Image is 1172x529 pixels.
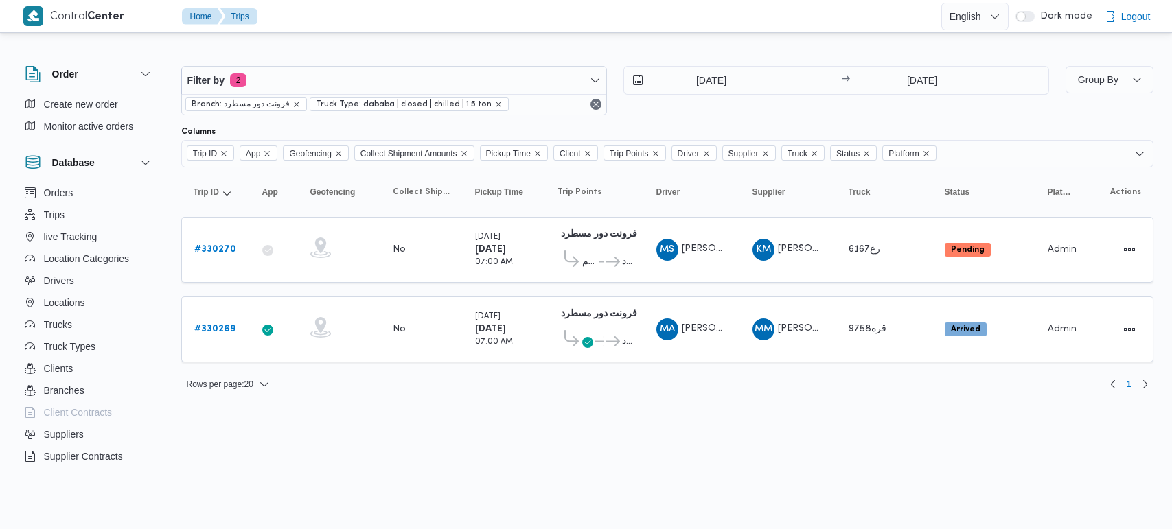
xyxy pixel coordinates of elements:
span: Admin [1048,325,1077,333]
span: [PERSON_NAME] طلبه [PERSON_NAME] [778,244,959,253]
span: Status [830,145,877,161]
span: Clients [44,360,73,377]
span: 1 [1127,376,1131,392]
span: MA [660,318,675,340]
button: Monitor active orders [19,115,159,137]
b: Pending [951,246,985,254]
b: فرونت دور مسطرد [561,230,637,239]
span: Truck Type: dababa | closed | chilled | 1.5 ton [310,97,509,111]
small: [DATE] [475,233,501,241]
span: Geofencing [310,187,356,198]
span: Trips [44,207,65,223]
span: Filter by [187,72,225,89]
span: Monitor active orders [44,118,134,134]
button: remove selected entity [494,100,503,108]
button: Remove Client from selection in this group [584,150,592,158]
span: Group By [1078,74,1118,85]
span: Supplier [752,187,785,198]
span: Admin [1048,245,1077,254]
small: [DATE] [475,313,501,320]
button: Orders [19,182,159,204]
span: Suppliers [44,426,84,443]
button: Driver [651,181,733,203]
span: رع6167 [849,245,880,254]
button: App [257,181,291,203]
b: فرونت دور مسطرد [561,309,637,318]
span: KM [756,239,771,261]
small: 07:00 AM [475,259,513,266]
span: [PERSON_NAME] [778,324,856,333]
span: Geofencing [283,145,348,161]
span: Truck [781,145,825,161]
span: Trucks [44,316,72,333]
span: live Tracking [44,228,97,245]
b: # 330270 [194,245,236,254]
span: قره9758 [849,325,886,333]
button: Previous page [1105,376,1121,392]
span: Orders [44,185,73,201]
button: Next page [1137,376,1153,392]
button: Platform [1042,181,1078,203]
button: Trip IDSorted in descending order [188,181,243,203]
span: فرونت دور مسطرد [622,333,632,350]
b: [DATE] [475,245,506,254]
h3: Database [52,154,95,171]
button: Order [25,66,154,82]
span: Logout [1121,8,1151,25]
button: Locations [19,292,159,314]
span: Client Contracts [44,404,113,421]
button: Filter by2 active filters [182,67,606,94]
a: #330269 [194,321,235,338]
span: Locations [44,294,85,311]
span: فرونت دور مسطرد [622,254,631,270]
span: Platform [1048,187,1072,198]
button: Supplier Contracts [19,445,159,467]
button: Drivers [19,270,159,292]
span: Geofencing [289,146,331,161]
button: Actions [1118,239,1140,261]
span: Driver [656,187,680,198]
button: Remove [588,96,604,113]
span: Driver [671,145,717,161]
span: Driver [678,146,700,161]
b: Arrived [951,325,980,333]
span: Create new order [44,96,118,113]
span: Pending [945,243,991,257]
span: Supplier [722,145,776,161]
span: Branches [44,382,84,399]
button: Remove Geofencing from selection in this group [334,150,343,158]
span: Platform [882,145,937,161]
span: Trip ID [187,145,235,161]
button: Truck Types [19,336,159,357]
button: Database [25,154,154,171]
button: Client Contracts [19,401,159,423]
span: App [246,146,260,161]
span: Supplier Contracts [44,448,123,465]
span: Truck [849,187,871,198]
span: [PERSON_NAME] [682,244,760,253]
button: Remove Supplier from selection in this group [761,150,770,158]
div: Muhammad Mahmood Ahmad Msaaod [752,318,774,340]
span: App [262,187,278,198]
button: Devices [19,467,159,489]
h3: Order [52,66,78,82]
span: App [240,145,277,161]
button: live Tracking [19,226,159,248]
b: [DATE] [475,325,506,333]
span: Truck Types [44,338,95,355]
button: Trucks [19,314,159,336]
button: Truck [843,181,926,203]
span: Truck Type: dababa | closed | chilled | 1.5 ton [316,98,492,110]
svg: Sorted in descending order [222,187,233,198]
button: Branches [19,379,159,401]
button: Remove App from selection in this group [263,150,271,158]
span: Location Categories [44,250,130,267]
button: Remove Truck from selection in this group [810,150,818,158]
button: Rows per page:20 [181,376,275,392]
button: Home [182,8,223,25]
span: MS [660,239,674,261]
span: Collect Shipment Amounts [393,187,450,198]
button: Actions [1118,318,1140,340]
button: Remove Platform from selection in this group [922,150,930,158]
button: Suppliers [19,423,159,445]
